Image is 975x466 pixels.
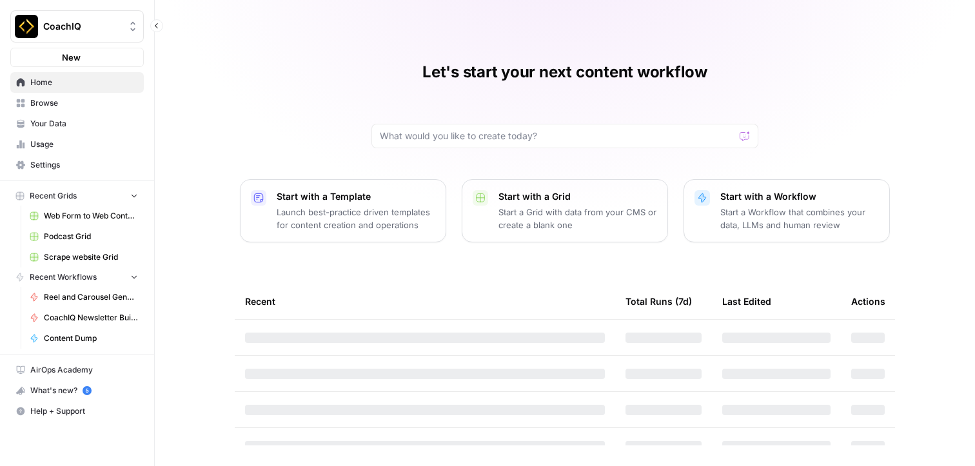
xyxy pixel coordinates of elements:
[10,10,144,43] button: Workspace: CoachIQ
[44,312,138,324] span: CoachIQ Newsletter Builder
[24,328,144,349] a: Content Dump
[10,48,144,67] button: New
[85,387,88,394] text: 5
[24,226,144,247] a: Podcast Grid
[380,130,734,142] input: What would you like to create today?
[720,206,879,231] p: Start a Workflow that combines your data, LLMs and human review
[10,93,144,113] a: Browse
[851,284,885,319] div: Actions
[11,381,143,400] div: What's new?
[277,206,435,231] p: Launch best-practice driven templates for content creation and operations
[720,190,879,203] p: Start with a Workflow
[83,386,92,395] a: 5
[24,307,144,328] a: CoachIQ Newsletter Builder
[10,267,144,287] button: Recent Workflows
[24,287,144,307] a: Reel and Carousel Generator
[277,190,435,203] p: Start with a Template
[30,159,138,171] span: Settings
[10,113,144,134] a: Your Data
[240,179,446,242] button: Start with a TemplateLaunch best-practice driven templates for content creation and operations
[30,271,97,283] span: Recent Workflows
[10,155,144,175] a: Settings
[10,380,144,401] button: What's new? 5
[498,190,657,203] p: Start with a Grid
[30,364,138,376] span: AirOps Academy
[30,405,138,417] span: Help + Support
[422,62,707,83] h1: Let's start your next content workflow
[44,251,138,263] span: Scrape website Grid
[684,179,890,242] button: Start with a WorkflowStart a Workflow that combines your data, LLMs and human review
[62,51,81,64] span: New
[44,333,138,344] span: Content Dump
[44,210,138,222] span: Web Form to Web Content Grid
[462,179,668,242] button: Start with a GridStart a Grid with data from your CMS or create a blank one
[44,231,138,242] span: Podcast Grid
[10,360,144,380] a: AirOps Academy
[10,134,144,155] a: Usage
[30,139,138,150] span: Usage
[30,190,77,202] span: Recent Grids
[10,186,144,206] button: Recent Grids
[43,20,121,33] span: CoachIQ
[625,284,692,319] div: Total Runs (7d)
[30,118,138,130] span: Your Data
[498,206,657,231] p: Start a Grid with data from your CMS or create a blank one
[30,77,138,88] span: Home
[24,247,144,267] a: Scrape website Grid
[44,291,138,303] span: Reel and Carousel Generator
[722,284,771,319] div: Last Edited
[245,284,605,319] div: Recent
[15,15,38,38] img: CoachIQ Logo
[30,97,138,109] span: Browse
[10,401,144,422] button: Help + Support
[24,206,144,226] a: Web Form to Web Content Grid
[10,72,144,93] a: Home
